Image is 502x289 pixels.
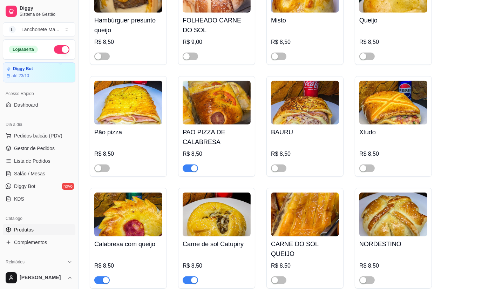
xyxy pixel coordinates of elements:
h4: Queijo [359,15,427,25]
span: Pedidos balcão (PDV) [14,132,62,139]
div: R$ 8,50 [271,150,339,158]
a: Diggy Botaté 23/10 [3,62,75,82]
div: R$ 8,50 [271,38,339,46]
h4: Misto [271,15,339,25]
span: KDS [14,195,24,202]
a: Salão / Mesas [3,168,75,179]
div: R$ 8,50 [271,262,339,270]
div: Acesso Rápido [3,88,75,99]
div: R$ 8,50 [359,38,427,46]
h4: Xtudo [359,127,427,137]
h4: FOLHEADO CARNE DO SOL [183,15,251,35]
button: Alterar Status [54,45,69,54]
img: product-image [271,193,339,236]
a: Lista de Pedidos [3,155,75,167]
img: product-image [94,81,162,125]
div: R$ 8,50 [359,150,427,158]
span: Diggy Bot [14,183,35,190]
h4: Hambúrguer presunto queijo [94,15,162,35]
div: Loja aberta [9,46,38,53]
div: Dia a dia [3,119,75,130]
div: R$ 9,00 [183,38,251,46]
span: Relatórios [6,259,25,265]
h4: BAURU [271,127,339,137]
img: product-image [183,193,251,236]
h4: Pão pizza [94,127,162,137]
button: [PERSON_NAME] [3,269,75,286]
span: Diggy [20,5,73,12]
a: KDS [3,193,75,204]
a: Produtos [3,224,75,235]
article: até 23/10 [12,73,29,79]
span: Sistema de Gestão [20,12,73,17]
img: product-image [359,81,427,125]
h4: Calabresa com queijo [94,239,162,249]
span: Complementos [14,239,47,246]
button: Pedidos balcão (PDV) [3,130,75,141]
img: product-image [94,193,162,236]
span: Lista de Pedidos [14,157,50,164]
h4: CARNE DO SOL QUEIJO [271,239,339,259]
div: Catálogo [3,213,75,224]
h4: PAO PIZZA DE CALABRESA [183,127,251,147]
div: R$ 8,50 [183,262,251,270]
div: R$ 8,50 [94,262,162,270]
h4: NORDESTINO [359,239,427,249]
span: L [9,26,16,33]
a: Dashboard [3,99,75,110]
img: product-image [359,193,427,236]
span: [PERSON_NAME] [20,275,64,281]
a: Complementos [3,237,75,248]
div: Lanchonete Ma ... [21,26,59,33]
span: Salão / Mesas [14,170,45,177]
article: Diggy Bot [13,66,33,72]
a: Diggy Botnovo [3,181,75,192]
button: Select a team [3,22,75,36]
a: DiggySistema de Gestão [3,3,75,20]
a: Gestor de Pedidos [3,143,75,154]
div: R$ 8,50 [94,38,162,46]
h4: Carne de sol Catupiry [183,239,251,249]
span: Produtos [14,226,34,233]
div: R$ 8,50 [359,262,427,270]
img: product-image [271,81,339,125]
div: R$ 8,50 [94,150,162,158]
div: R$ 8,50 [183,150,251,158]
img: product-image [183,81,251,125]
span: Gestor de Pedidos [14,145,55,152]
span: Dashboard [14,101,38,108]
